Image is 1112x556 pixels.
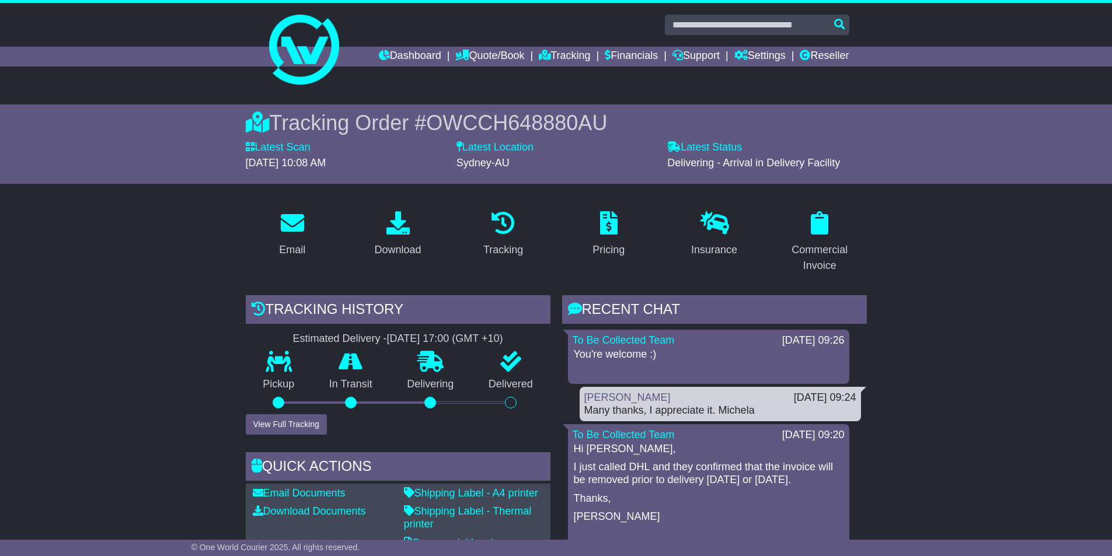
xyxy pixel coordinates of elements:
[404,505,532,530] a: Shipping Label - Thermal printer
[374,242,421,258] div: Download
[456,157,510,169] span: Sydney-AU
[455,47,524,67] a: Quote/Book
[574,461,843,486] p: I just called DHL and they confirmed that the invoice will be removed prior to delivery [DATE] or...
[456,141,534,154] label: Latest Location
[734,47,786,67] a: Settings
[573,334,675,346] a: To Be Collected Team
[574,510,843,523] p: [PERSON_NAME]
[574,443,843,456] p: Hi [PERSON_NAME],
[667,157,840,169] span: Delivering - Arrival in Delivery Facility
[390,378,472,391] p: Delivering
[584,391,671,403] a: [PERSON_NAME]
[426,111,607,135] span: OWCCH648880AU
[574,492,843,505] p: Thanks,
[672,47,720,67] a: Support
[387,333,503,345] div: [DATE] 17:00 (GMT +10)
[667,141,742,154] label: Latest Status
[773,207,867,278] a: Commercial Invoice
[246,157,326,169] span: [DATE] 10:08 AM
[279,242,305,258] div: Email
[253,505,366,517] a: Download Documents
[253,487,346,499] a: Email Documents
[605,47,658,67] a: Financials
[476,207,531,262] a: Tracking
[573,429,675,440] a: To Be Collected Team
[367,207,428,262] a: Download
[404,487,538,499] a: Shipping Label - A4 printer
[584,404,856,417] div: Many thanks, I appreciate it. Michela
[800,47,849,67] a: Reseller
[691,242,737,258] div: Insurance
[246,333,550,345] div: Estimated Delivery -
[312,378,390,391] p: In Transit
[539,47,590,67] a: Tracking
[780,242,859,274] div: Commercial Invoice
[562,295,867,327] div: RECENT CHAT
[471,378,550,391] p: Delivered
[782,429,845,442] div: [DATE] 09:20
[483,242,523,258] div: Tracking
[246,295,550,327] div: Tracking history
[404,537,504,548] a: Commercial Invoice
[246,378,312,391] p: Pickup
[379,47,441,67] a: Dashboard
[592,242,625,258] div: Pricing
[246,110,867,135] div: Tracking Order #
[246,452,550,484] div: Quick Actions
[246,414,327,435] button: View Full Tracking
[782,334,845,347] div: [DATE] 09:26
[794,391,856,404] div: [DATE] 09:24
[246,141,311,154] label: Latest Scan
[191,543,360,552] span: © One World Courier 2025. All rights reserved.
[271,207,313,262] a: Email
[585,207,632,262] a: Pricing
[684,207,745,262] a: Insurance
[574,348,843,361] p: You're welcome :)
